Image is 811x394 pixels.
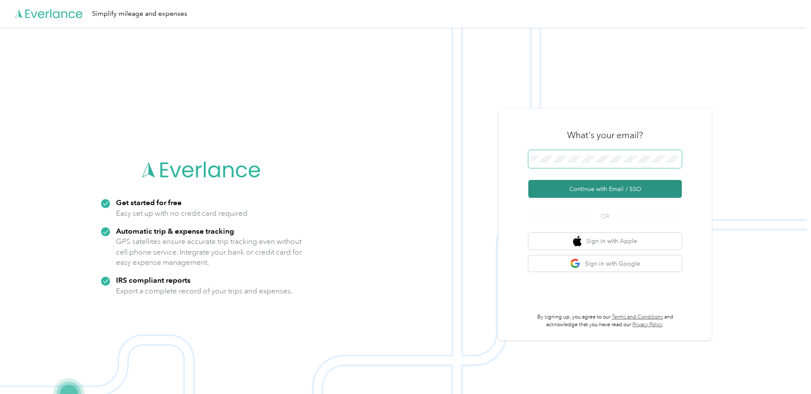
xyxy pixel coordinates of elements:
[528,255,682,272] button: google logoSign in with Google
[116,286,293,296] p: Export a complete record of your trips and expenses.
[590,212,620,221] span: OR
[612,314,663,320] a: Terms and Conditions
[570,258,581,269] img: google logo
[92,9,187,19] div: Simplify mileage and expenses
[567,129,643,141] h3: What's your email?
[116,208,247,219] p: Easy set up with no credit card required
[116,275,191,284] strong: IRS compliant reports
[116,198,182,207] strong: Get started for free
[116,226,234,235] strong: Automatic trip & expense tracking
[116,236,302,268] p: GPS satellites ensure accurate trip tracking even without cell phone service. Integrate your bank...
[573,236,582,246] img: apple logo
[528,180,682,198] button: Continue with Email / SSO
[528,313,682,328] p: By signing up, you agree to our and acknowledge that you have read our .
[528,233,682,249] button: apple logoSign in with Apple
[632,322,663,328] a: Privacy Policy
